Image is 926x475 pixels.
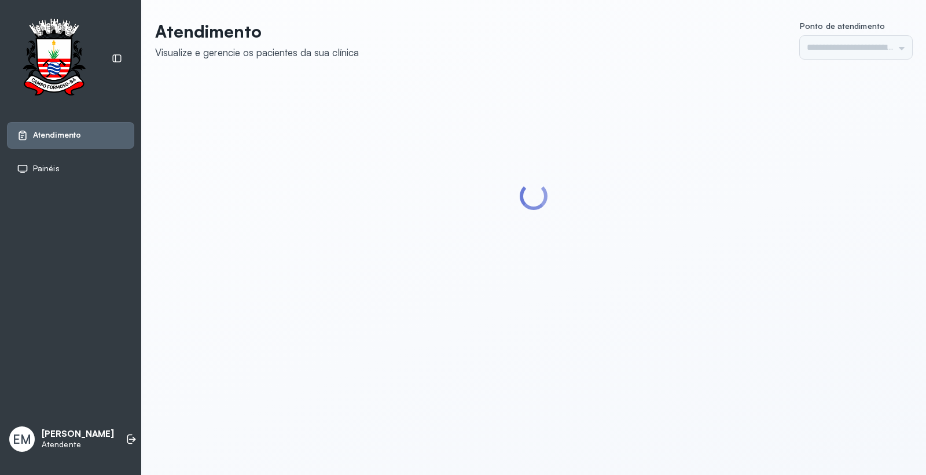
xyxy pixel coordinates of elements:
[33,130,81,140] span: Atendimento
[800,21,885,31] span: Ponto de atendimento
[42,429,114,440] p: [PERSON_NAME]
[155,46,359,58] div: Visualize e gerencie os pacientes da sua clínica
[155,21,359,42] p: Atendimento
[42,440,114,450] p: Atendente
[12,19,95,99] img: Logotipo do estabelecimento
[33,164,60,174] span: Painéis
[17,130,124,141] a: Atendimento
